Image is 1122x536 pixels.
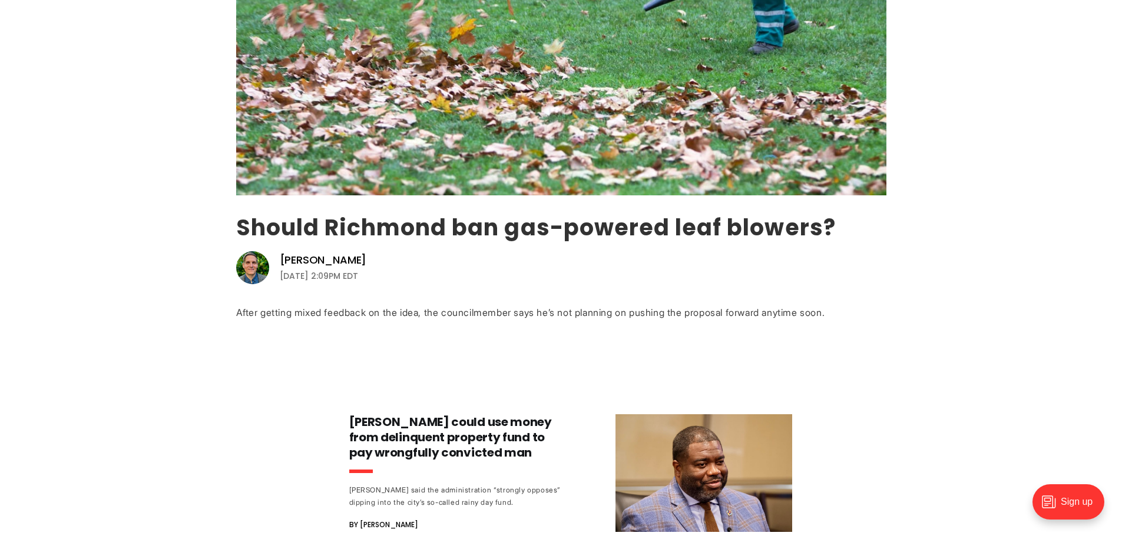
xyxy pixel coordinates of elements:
h3: [PERSON_NAME] could use money from delinquent property fund to pay wrongfully convicted man [349,414,568,460]
a: [PERSON_NAME] [280,253,367,267]
img: Graham Moomaw [236,251,269,284]
iframe: portal-trigger [1022,478,1122,536]
div: After getting mixed feedback on the idea, the councilmember says he’s not planning on pushing the... [236,307,886,319]
time: [DATE] 2:09PM EDT [280,269,358,283]
span: By [PERSON_NAME] [349,518,418,532]
div: [PERSON_NAME] said the administration “strongly opposes” dipping into the city’s so-called rainy ... [349,484,568,508]
img: Richmond could use money from delinquent property fund to pay wrongfully convicted man [615,414,792,532]
a: [PERSON_NAME] could use money from delinquent property fund to pay wrongfully convicted man [PERS... [349,414,792,532]
a: Should Richmond ban gas-powered leaf blowers? [236,212,836,243]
